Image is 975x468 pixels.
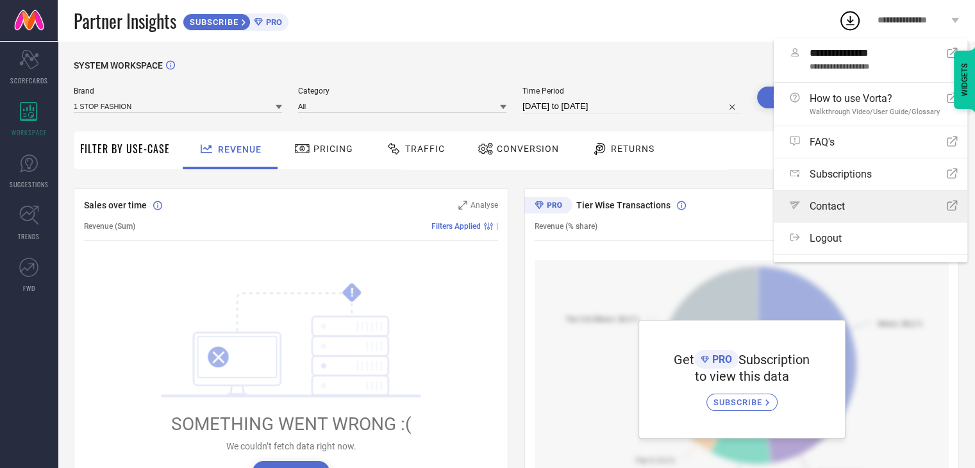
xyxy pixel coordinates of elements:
[351,285,354,300] tspan: !
[738,352,810,367] span: Subscription
[496,222,498,231] span: |
[810,136,835,148] span: FAQ's
[23,283,35,293] span: FWD
[576,200,671,210] span: Tier Wise Transactions
[84,222,135,231] span: Revenue (Sum)
[522,99,741,114] input: Select time period
[757,87,826,108] button: Search
[218,144,262,155] span: Revenue
[74,8,176,34] span: Partner Insights
[405,144,445,154] span: Traffic
[774,190,967,222] a: Contact
[535,222,597,231] span: Revenue (% share)
[263,17,282,27] span: PRO
[226,441,356,451] span: We couldn’t fetch data right now.
[838,9,862,32] div: Open download list
[810,168,872,180] span: Subscriptions
[524,197,572,216] div: Premium
[674,352,694,367] span: Get
[810,108,940,116] span: Walkthrough Video/User Guide/Glossary
[611,144,654,154] span: Returns
[810,92,940,104] span: How to use Vorta?
[183,10,288,31] a: SUBSCRIBEPRO
[84,200,147,210] span: Sales over time
[774,158,967,190] a: Subscriptions
[10,180,49,189] span: SUGGESTIONS
[774,83,967,126] a: How to use Vorta?Walkthrough Video/User Guide/Glossary
[810,232,842,244] span: Logout
[810,200,845,212] span: Contact
[709,353,732,365] span: PRO
[695,369,789,384] span: to view this data
[522,87,741,96] span: Time Period
[431,222,481,231] span: Filters Applied
[497,144,559,154] span: Conversion
[774,126,967,158] a: FAQ's
[313,144,353,154] span: Pricing
[171,414,412,435] span: SOMETHING WENT WRONG :(
[18,231,40,241] span: TRENDS
[458,201,467,210] svg: Zoom
[80,141,170,156] span: Filter By Use-Case
[706,384,778,411] a: SUBSCRIBE
[74,60,163,71] span: SYSTEM WORKSPACE
[12,128,47,137] span: WORKSPACE
[10,76,48,85] span: SCORECARDS
[74,87,282,96] span: Brand
[298,87,506,96] span: Category
[471,201,498,210] span: Analyse
[183,17,242,27] span: SUBSCRIBE
[713,397,765,407] span: SUBSCRIBE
